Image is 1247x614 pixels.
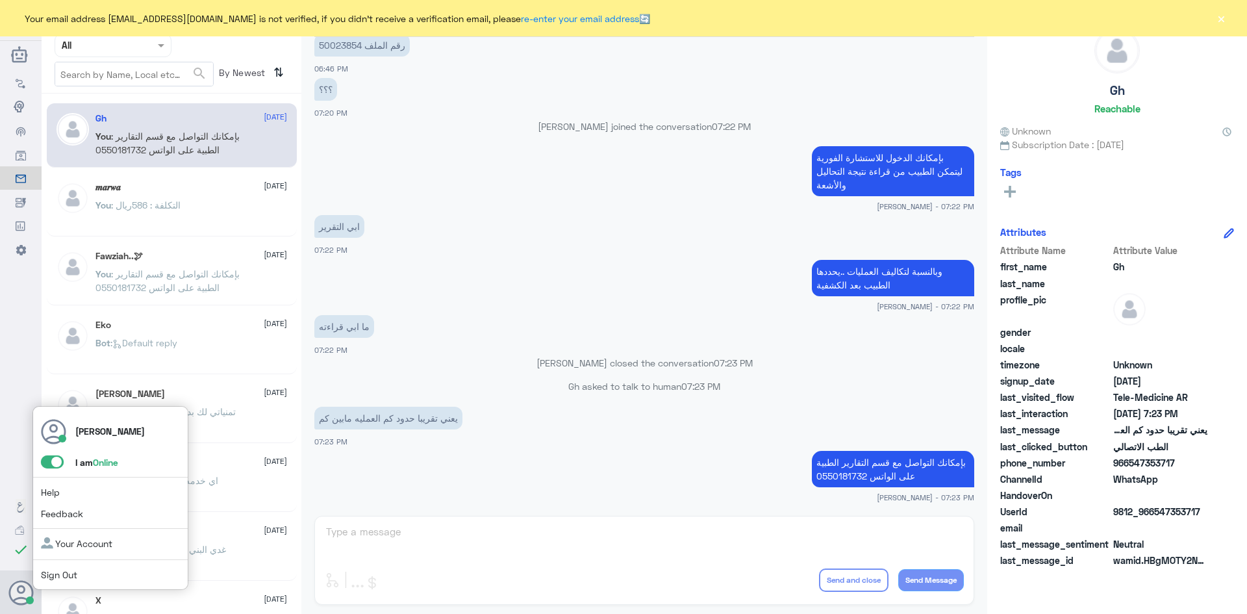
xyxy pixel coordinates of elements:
[1113,440,1207,454] span: الطب الاتصالي
[314,437,347,446] span: 07:23 PM
[95,337,110,348] span: Bot
[812,451,974,487] p: 18/9/2025, 7:23 PM
[521,13,639,24] a: re-enter your email address
[1113,244,1207,257] span: Attribute Value
[1000,166,1022,178] h6: Tags
[57,320,89,352] img: defaultAdmin.png
[95,389,165,400] h5: Mohammed ALRASHED
[95,131,240,155] span: : بإمكانك التواصل مع قسم التقارير الطبية على الواتس 0550181732
[1113,456,1207,470] span: 966547353717
[273,62,284,83] i: ⇅
[819,569,888,592] button: Send and close
[264,455,287,467] span: [DATE]
[41,508,83,519] a: Feedback
[314,120,974,133] p: [PERSON_NAME] joined the conversation
[75,424,145,438] p: [PERSON_NAME]
[1113,407,1207,420] span: 2025-09-18T16:23:04.438Z
[41,569,77,580] a: Sign Out
[314,215,364,238] p: 18/9/2025, 7:22 PM
[1094,103,1140,114] h6: Reachable
[93,457,118,468] span: Online
[1000,537,1111,551] span: last_message_sentiment
[314,109,347,117] span: 07:20 PM
[264,180,287,192] span: [DATE]
[95,131,111,142] span: You
[41,538,112,549] a: Your Account
[1000,358,1111,372] span: timezone
[1000,407,1111,420] span: last_interaction
[1000,326,1111,339] span: gender
[1113,358,1207,372] span: Unknown
[1113,260,1207,274] span: Gh
[95,268,240,293] span: : بإمكانك التواصل مع قسم التقارير الطبية على الواتس 0550181732
[95,320,111,331] h5: Eko
[57,251,89,283] img: defaultAdmin.png
[1215,12,1228,25] button: ×
[264,387,287,398] span: [DATE]
[1000,554,1111,567] span: last_message_id
[1113,390,1207,404] span: Tele-Medicine AR
[877,301,974,312] span: [PERSON_NAME] - 07:22 PM
[214,62,268,88] span: By Newest
[898,569,964,591] button: Send Message
[1113,326,1207,339] span: null
[1000,521,1111,535] span: email
[1113,489,1207,502] span: null
[314,356,974,370] p: [PERSON_NAME] closed the conversation
[55,62,213,86] input: Search by Name, Local etc…
[1000,390,1111,404] span: last_visited_flow
[314,246,347,254] span: 07:22 PM
[1000,124,1051,138] span: Unknown
[714,357,753,368] span: 07:23 PM
[712,121,751,132] span: 07:22 PM
[877,492,974,503] span: [PERSON_NAME] - 07:23 PM
[110,337,177,348] span: : Default reply
[877,201,974,212] span: [PERSON_NAME] - 07:22 PM
[111,199,181,211] span: : التكلفة : 586ريال
[314,34,410,57] p: 18/9/2025, 6:46 PM
[1000,456,1111,470] span: phone_number
[1113,472,1207,486] span: 2
[1113,374,1207,388] span: 2025-09-18T14:54:39.606Z
[1000,138,1234,151] span: Subscription Date : [DATE]
[1113,342,1207,355] span: null
[1000,472,1111,486] span: ChannelId
[75,457,118,468] span: I am
[1000,293,1111,323] span: profile_pic
[95,251,143,262] h5: Fawziah..🕊
[1000,440,1111,454] span: last_clicked_button
[681,381,720,392] span: 07:23 PM
[1113,293,1146,326] img: defaultAdmin.png
[57,182,89,214] img: defaultAdmin.png
[95,182,121,193] h5: 𝒎𝒂𝒓𝒘𝒂
[1000,226,1046,238] h6: Attributes
[95,113,107,124] h5: Gh
[1000,244,1111,257] span: Attribute Name
[264,111,287,123] span: [DATE]
[812,146,974,196] p: 18/9/2025, 7:22 PM
[57,389,89,421] img: defaultAdmin.png
[1113,505,1207,518] span: 9812_966547353717
[1000,489,1111,502] span: HandoverOn
[192,63,207,84] button: search
[95,199,111,211] span: You
[812,260,974,296] p: 18/9/2025, 7:22 PM
[1000,423,1111,437] span: last_message
[1000,277,1111,290] span: last_name
[41,487,60,498] a: Help
[192,66,207,81] span: search
[264,249,287,261] span: [DATE]
[1113,554,1207,567] span: wamid.HBgMOTY2NTQ3MzUzNzE3FQIAEhgUM0FFQ0RFNzg5QzdGRTg4Q0UyREYA
[1110,83,1125,98] h5: Gh
[314,315,374,338] p: 18/9/2025, 7:22 PM
[1000,260,1111,274] span: first_name
[95,595,101,606] h5: X
[1000,342,1111,355] span: locale
[57,113,89,146] img: defaultAdmin.png
[264,593,287,605] span: [DATE]
[264,318,287,329] span: [DATE]
[8,580,33,605] button: Avatar
[314,78,337,101] p: 18/9/2025, 7:20 PM
[1000,505,1111,518] span: UserId
[13,542,29,557] i: check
